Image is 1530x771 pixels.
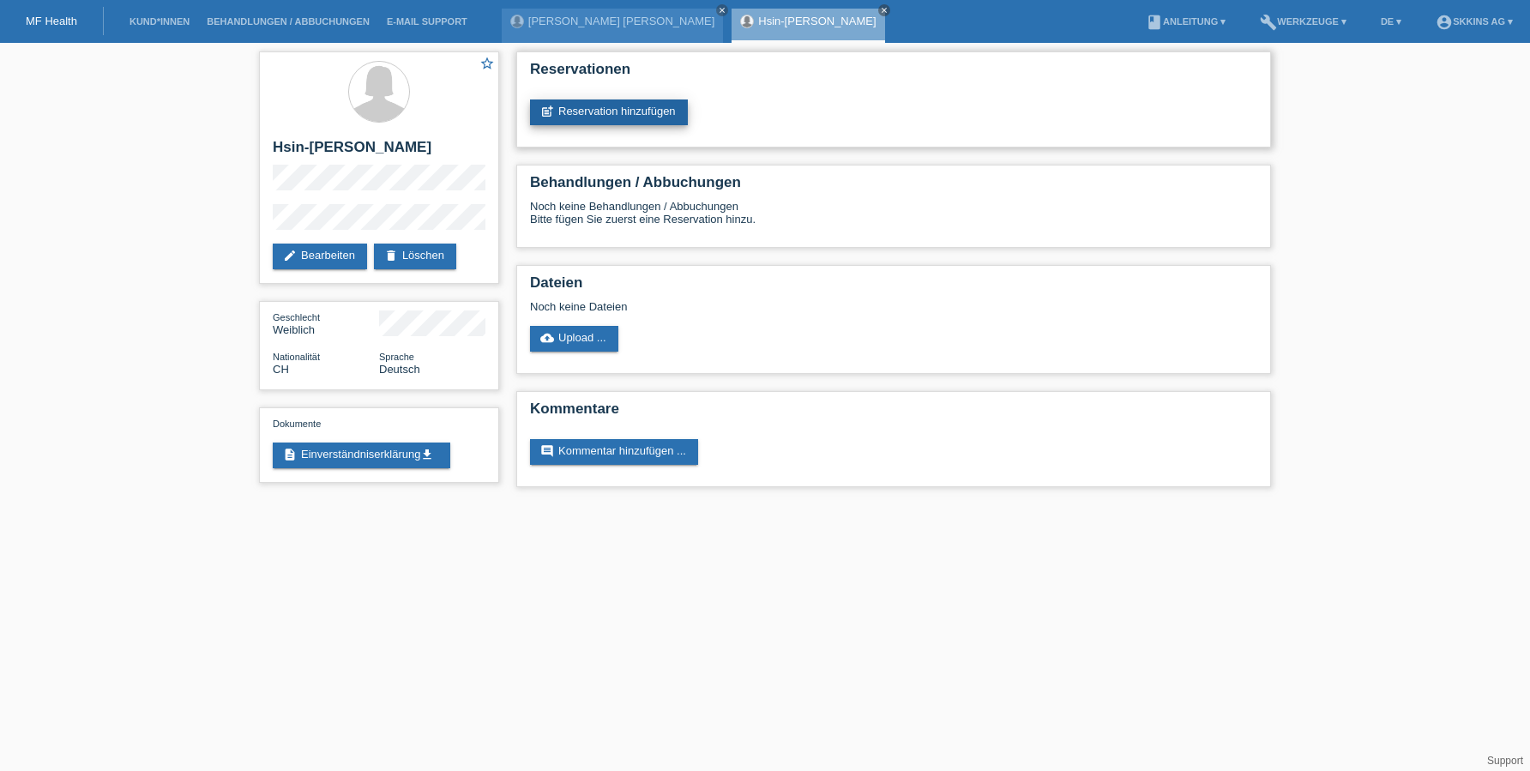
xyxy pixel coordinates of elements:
a: Behandlungen / Abbuchungen [198,16,378,27]
h2: Dateien [530,274,1257,300]
h2: Reservationen [530,61,1257,87]
a: MF Health [26,15,77,27]
i: post_add [540,105,554,118]
i: cloud_upload [540,331,554,345]
span: Deutsch [379,363,420,376]
div: Noch keine Dateien [530,300,1054,313]
span: Schweiz [273,363,289,376]
span: Nationalität [273,352,320,362]
a: Kund*innen [121,16,198,27]
a: DE ▾ [1372,16,1410,27]
a: close [878,4,890,16]
a: Support [1487,755,1523,767]
i: build [1260,14,1277,31]
div: Weiblich [273,310,379,336]
a: editBearbeiten [273,244,367,269]
i: description [283,448,297,461]
div: Noch keine Behandlungen / Abbuchungen Bitte fügen Sie zuerst eine Reservation hinzu. [530,200,1257,238]
span: Geschlecht [273,312,320,322]
i: star_border [479,56,495,71]
span: Dokumente [273,419,321,429]
h2: Kommentare [530,401,1257,426]
a: [PERSON_NAME] [PERSON_NAME] [528,15,714,27]
a: descriptionEinverständniserklärungget_app [273,443,450,468]
a: buildWerkzeuge ▾ [1251,16,1355,27]
i: account_circle [1436,14,1453,31]
a: close [716,4,728,16]
a: commentKommentar hinzufügen ... [530,439,698,465]
i: get_app [420,448,434,461]
a: bookAnleitung ▾ [1137,16,1234,27]
i: close [880,6,888,15]
span: Sprache [379,352,414,362]
a: deleteLöschen [374,244,456,269]
i: edit [283,249,297,262]
a: E-Mail Support [378,16,476,27]
a: Hsin-[PERSON_NAME] [758,15,876,27]
a: post_addReservation hinzufügen [530,99,688,125]
i: comment [540,444,554,458]
h2: Behandlungen / Abbuchungen [530,174,1257,200]
a: account_circleSKKINS AG ▾ [1427,16,1521,27]
i: book [1146,14,1163,31]
i: delete [384,249,398,262]
a: cloud_uploadUpload ... [530,326,618,352]
a: star_border [479,56,495,74]
h2: Hsin-[PERSON_NAME] [273,139,485,165]
i: close [718,6,726,15]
